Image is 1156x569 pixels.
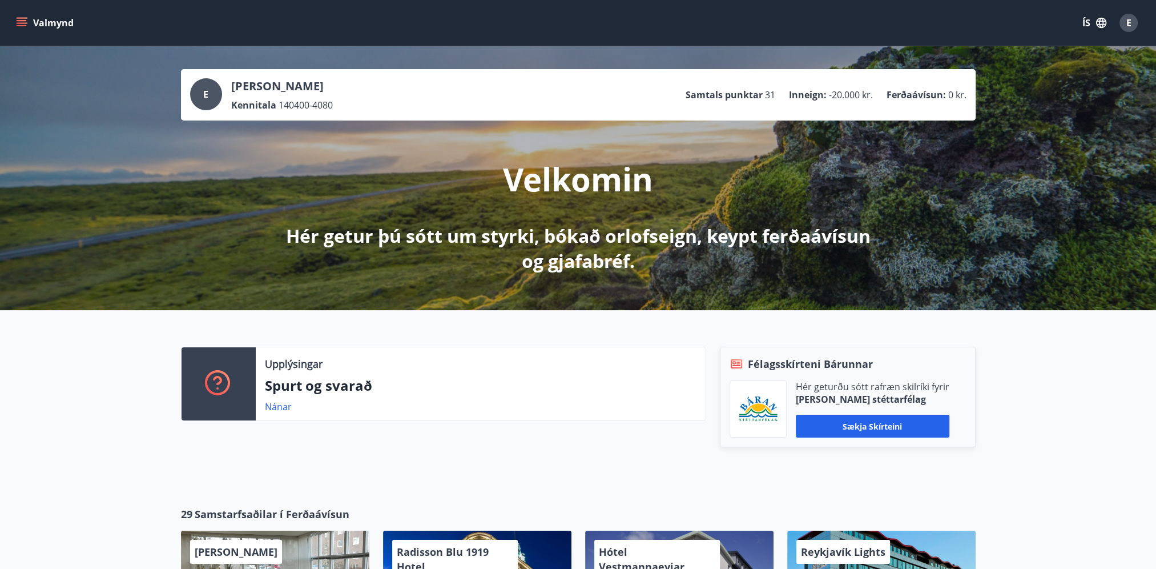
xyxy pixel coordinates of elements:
[203,88,208,101] span: E
[789,89,827,101] p: Inneign :
[686,89,763,101] p: Samtals punktar
[181,507,192,522] span: 29
[195,545,277,559] span: [PERSON_NAME]
[948,89,966,101] span: 0 kr.
[796,415,949,438] button: Sækja skírteini
[765,89,775,101] span: 31
[887,89,946,101] p: Ferðaávísun :
[265,356,323,371] p: Upplýsingar
[796,380,949,393] p: Hér geturðu sótt rafræn skilríki fyrir
[265,376,696,395] p: Spurt og svarað
[796,393,949,406] p: [PERSON_NAME] stéttarfélag
[231,99,276,111] p: Kennitala
[277,223,880,274] p: Hér getur þú sótt um styrki, bókað orlofseign, keypt ferðaávísun og gjafabréf.
[195,507,349,522] span: Samstarfsaðilar í Ferðaávísun
[231,78,333,94] p: [PERSON_NAME]
[279,99,333,111] span: 140400-4080
[265,400,292,413] a: Nánar
[1126,17,1131,29] span: E
[801,545,885,559] span: Reykjavík Lights
[503,157,653,201] p: Velkomin
[739,396,778,423] img: Bz2lGXKH3FXEIQKvoQ8VL0Fr0uCiWgfgA3I6fSs8.png
[1115,9,1142,37] button: E
[748,356,873,371] span: Félagsskírteni Bárunnar
[1076,13,1113,33] button: ÍS
[829,89,873,101] span: -20.000 kr.
[14,13,78,33] button: menu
